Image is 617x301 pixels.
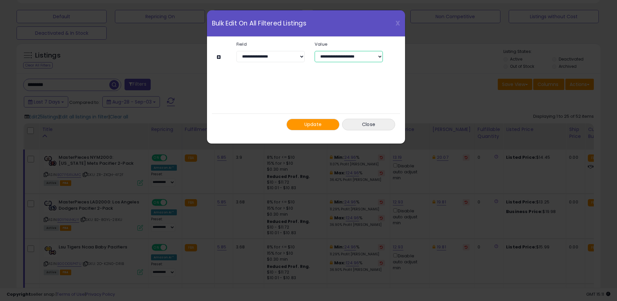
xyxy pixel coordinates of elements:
[310,42,388,46] label: Value
[231,42,310,46] label: Field
[304,121,322,128] span: Update
[342,119,395,130] button: Close
[395,19,400,28] span: X
[212,20,306,26] span: Bulk Edit On All Filtered Listings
